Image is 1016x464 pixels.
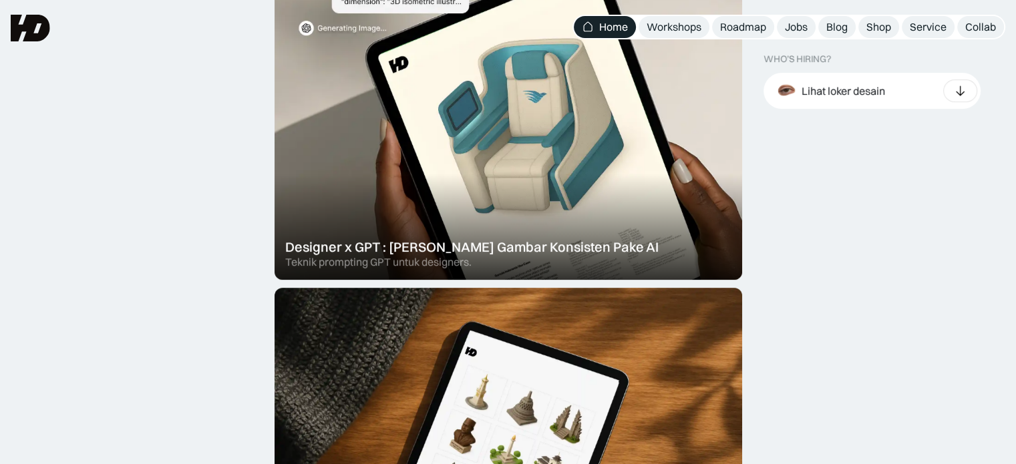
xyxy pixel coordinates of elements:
div: WHO’S HIRING? [764,53,831,65]
div: Shop [866,20,891,34]
a: Workshops [639,16,709,38]
div: Workshops [647,20,701,34]
a: Blog [818,16,856,38]
a: Jobs [777,16,816,38]
div: Service [910,20,947,34]
div: Blog [826,20,848,34]
div: Jobs [785,20,808,34]
div: Roadmap [720,20,766,34]
div: Lihat loker desain [802,83,885,97]
a: Roadmap [712,16,774,38]
div: Home [599,20,628,34]
a: Home [574,16,636,38]
div: Collab [965,20,996,34]
a: Collab [957,16,1004,38]
a: Shop [858,16,899,38]
a: Service [902,16,955,38]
